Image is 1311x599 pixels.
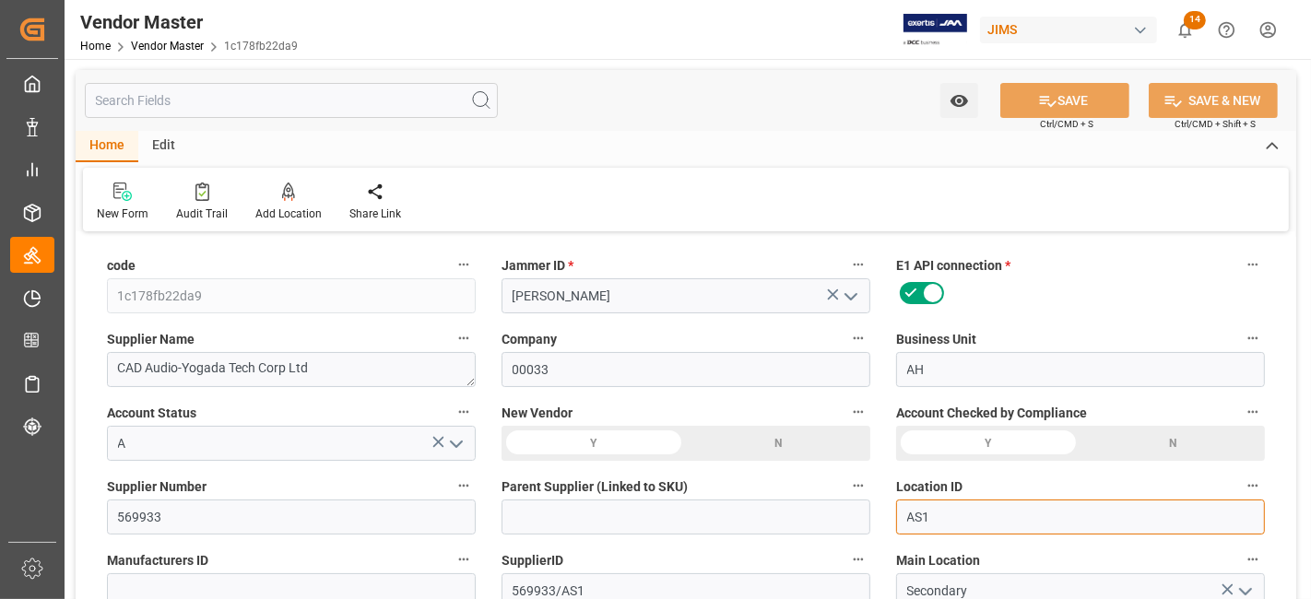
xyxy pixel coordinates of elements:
button: open menu [940,83,978,118]
div: Home [76,131,138,162]
div: Y [502,426,686,461]
button: Location ID [1241,474,1265,498]
span: Ctrl/CMD + S [1040,117,1093,131]
textarea: CAD Audio-Yogada Tech Corp Ltd [107,352,476,387]
a: Home [80,40,111,53]
button: SAVE [1000,83,1129,118]
span: code [107,256,136,276]
span: Account Status [107,404,196,423]
span: Account Checked by Compliance [896,404,1087,423]
span: Supplier Number [107,477,207,497]
span: Company [502,330,557,349]
button: JIMS [980,12,1164,47]
button: SAVE & NEW [1149,83,1278,118]
button: code [452,253,476,276]
div: Y [896,426,1081,461]
span: SupplierID [502,551,563,570]
div: New Form [97,206,148,222]
button: open menu [442,429,469,458]
button: show 14 new notifications [1164,9,1206,51]
span: 14 [1184,11,1206,29]
div: Audit Trail [176,206,228,222]
div: JIMS [980,17,1157,43]
span: E1 API connection [896,256,1010,276]
img: Exertis%20JAM%20-%20Email%20Logo.jpg_1722504956.jpg [904,14,967,46]
span: Business Unit [896,330,976,349]
button: Manufacturers ID [452,547,476,571]
button: Account Status [452,400,476,424]
div: Vendor Master [80,8,298,36]
button: Main Location [1241,547,1265,571]
button: Jammer ID * [846,253,870,276]
button: E1 API connection * [1241,253,1265,276]
span: Ctrl/CMD + Shift + S [1175,117,1256,131]
span: Parent Supplier (Linked to SKU) [502,477,688,497]
span: Location ID [896,477,963,497]
span: New Vendor [502,404,573,423]
div: N [1081,426,1265,461]
button: Supplier Name [452,326,476,350]
span: Supplier Name [107,330,195,349]
button: New Vendor [846,400,870,424]
button: Help Center [1206,9,1247,51]
button: Supplier Number [452,474,476,498]
button: SupplierID [846,547,870,571]
span: Jammer ID [502,256,573,276]
button: Parent Supplier (Linked to SKU) [846,474,870,498]
button: open menu [836,282,864,311]
span: Main Location [896,551,980,570]
button: Company [846,326,870,350]
button: Account Checked by Compliance [1241,400,1265,424]
a: Vendor Master [131,40,204,53]
span: Manufacturers ID [107,551,208,570]
div: N [686,426,870,461]
div: Edit [138,131,189,162]
input: Search Fields [85,83,498,118]
div: Share Link [349,206,401,222]
div: Add Location [255,206,322,222]
button: Business Unit [1241,326,1265,350]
